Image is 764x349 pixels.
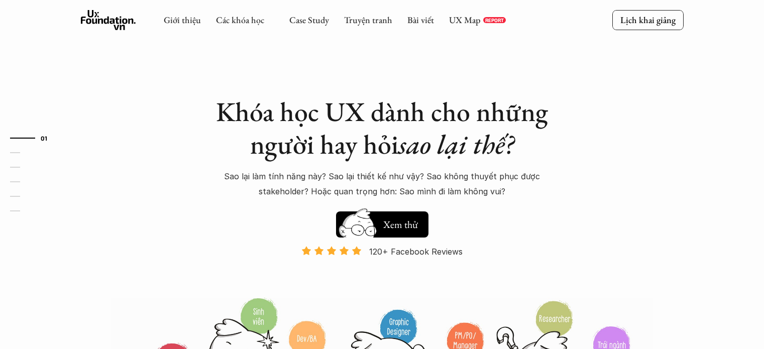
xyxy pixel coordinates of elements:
p: REPORT [485,17,504,23]
a: Các khóa học [216,14,264,26]
p: Sao lại làm tính năng này? Sao lại thiết kế như vậy? Sao không thuyết phục được stakeholder? Hoặc... [206,169,558,199]
p: Lịch khai giảng [620,14,676,26]
a: Xem thử [336,206,428,238]
a: Lịch khai giảng [612,10,684,30]
a: REPORT [483,17,506,23]
a: Giới thiệu [164,14,201,26]
a: UX Map [449,14,481,26]
p: 120+ Facebook Reviews [369,244,463,259]
a: 01 [10,132,58,144]
strong: 01 [41,135,48,142]
a: Truyện tranh [344,14,392,26]
h5: Xem thử [383,217,418,231]
h1: Khóa học UX dành cho những người hay hỏi [206,95,558,161]
a: Bài viết [407,14,434,26]
em: sao lại thế? [398,127,514,162]
a: Case Study [289,14,329,26]
a: 120+ Facebook Reviews [293,246,472,296]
